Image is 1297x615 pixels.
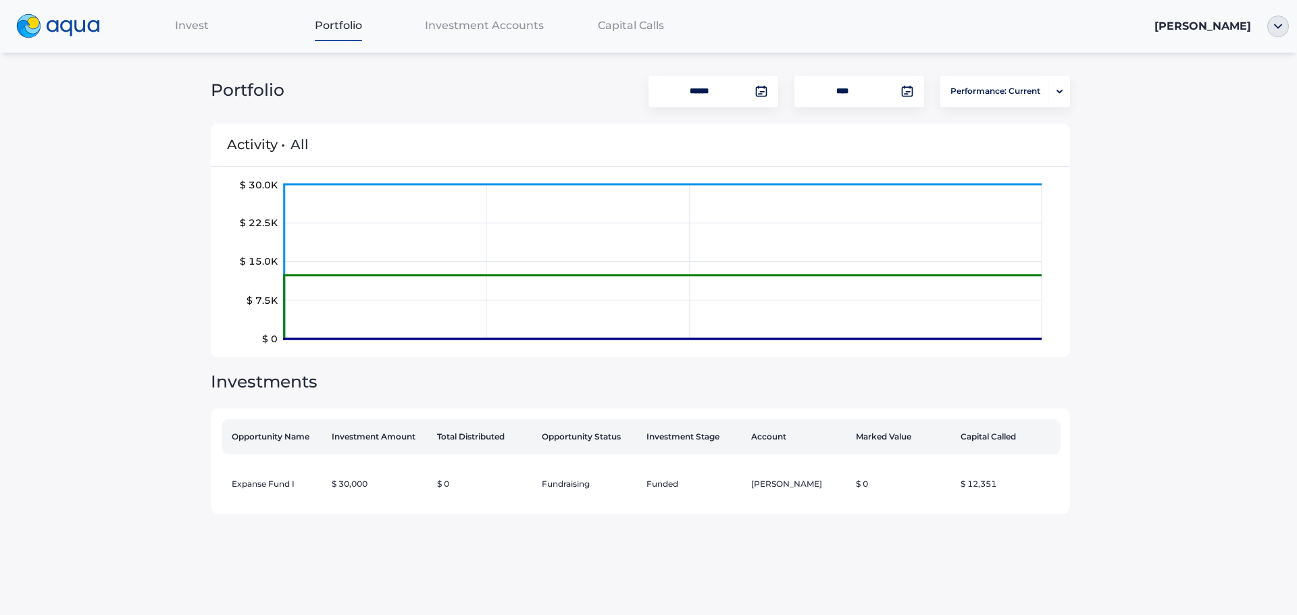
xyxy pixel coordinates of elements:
td: Fundraising [536,465,641,503]
td: Expanse Fund I [222,465,326,503]
span: [PERSON_NAME] [1154,20,1251,32]
img: ellipse [1267,16,1289,37]
tspan: $ 0 [262,333,278,345]
td: Funded [641,465,746,503]
img: portfolio-arrow [1057,89,1063,94]
a: Invest [119,11,265,39]
tspan: $ 30.0K [240,179,278,191]
span: Portfolio [211,80,284,100]
td: [PERSON_NAME] [746,465,850,503]
th: Opportunity Status [536,419,641,454]
td: $ 0 [432,465,536,503]
span: Activity • [227,119,285,169]
a: Capital Calls [557,11,704,39]
span: Investment Accounts [425,19,544,32]
a: logo [8,11,119,42]
th: Total Distributed [432,419,536,454]
span: Portfolio [315,19,362,32]
a: Investment Accounts [411,11,558,39]
img: logo [16,14,100,38]
img: calendar [900,84,914,98]
span: All [290,136,309,153]
tspan: $ 15.0K [240,256,278,268]
td: $ 12,351 [955,465,1060,503]
th: Opportunity Name [222,419,326,454]
img: calendar [755,84,768,98]
tspan: $ 22.5K [240,217,278,229]
th: Investment Stage [641,419,746,454]
th: Capital Called [955,419,1060,454]
th: Account [746,419,850,454]
th: Investment Amount [326,419,431,454]
span: Performance: Current [950,78,1040,105]
button: Performance: Currentportfolio-arrow [940,76,1070,107]
span: Capital Calls [598,19,664,32]
th: Marked Value [850,419,955,454]
tspan: $ 7.5K [247,294,278,306]
span: Investments [211,371,317,392]
a: Portfolio [265,11,411,39]
td: $ 30,000 [326,465,431,503]
td: $ 0 [850,465,955,503]
span: Invest [175,19,209,32]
